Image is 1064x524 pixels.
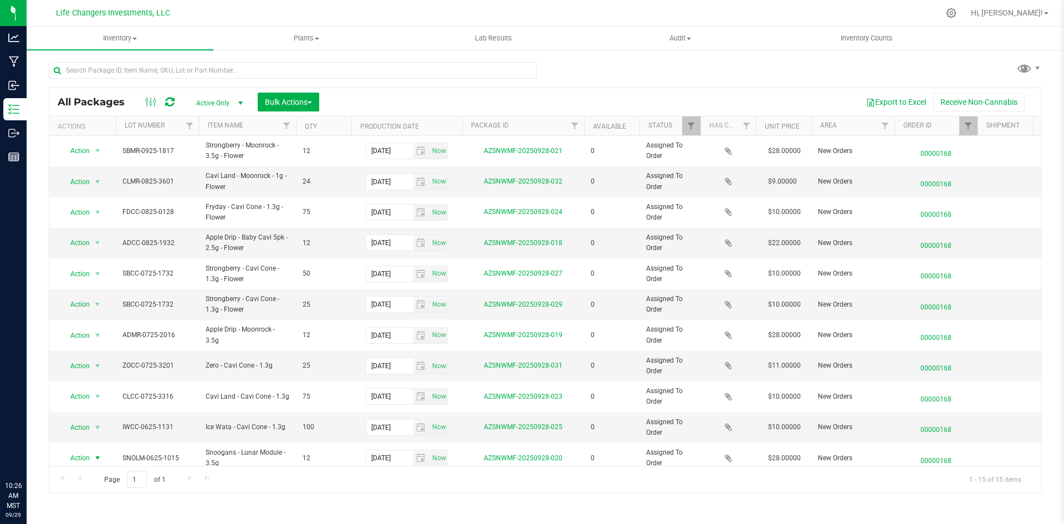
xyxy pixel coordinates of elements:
inline-svg: Manufacturing [8,56,19,67]
span: New Orders [818,146,888,156]
span: select [91,235,105,251]
a: Order Id [903,121,932,129]
span: 0 [591,330,633,340]
span: select [429,174,447,190]
span: $9.00000 [763,174,802,190]
span: ADCC-0825-1932 [122,238,192,248]
span: Action [60,450,90,466]
span: 1 - 15 of 15 items [960,471,1030,487]
span: 00000168 [901,419,971,435]
a: Filter [682,116,700,135]
span: Set Current date [429,143,448,159]
span: 00000168 [901,235,971,251]
span: Plants [214,33,400,43]
a: Production Date [360,123,419,130]
span: 0 [591,422,633,433]
a: Inventory Counts [774,27,960,50]
span: New Orders [818,330,888,340]
span: Assigned To Order [646,417,694,438]
span: 00000168 [901,358,971,374]
span: select [413,205,429,220]
span: $28.00000 [763,143,806,159]
span: Action [60,420,90,435]
span: 0 [591,176,633,187]
span: 100 [303,422,345,433]
span: 75 [303,391,345,402]
span: Strongberry - Moonrock - 3.5g - Flower [206,140,289,161]
span: select [91,205,105,220]
span: CLMR-0825-3601 [122,176,192,187]
span: select [91,420,105,435]
span: Action [60,389,90,404]
a: AZSNWMF-20250928-019 [484,331,562,339]
a: AZSNWMF-20250928-032 [484,177,562,185]
a: Area [820,121,837,129]
a: Filter [181,116,199,135]
span: 00000168 [901,266,971,282]
button: Export to Excel [859,93,933,111]
a: AZSNWMF-20250928-027 [484,269,562,277]
span: 00000168 [901,389,971,405]
span: 12 [303,146,345,156]
span: ZOCC-0725-3201 [122,360,192,371]
span: 12 [303,330,345,340]
span: 0 [591,299,633,310]
span: Assigned To Order [646,232,694,253]
a: Plants [213,27,400,50]
span: $11.00000 [763,358,806,374]
span: Set Current date [429,327,448,343]
a: Filter [876,116,894,135]
span: select [413,174,429,190]
span: New Orders [818,176,888,187]
span: Audit [587,33,773,43]
span: 75 [303,207,345,217]
span: select [91,389,105,404]
a: AZSNWMF-20250928-021 [484,147,562,155]
span: New Orders [818,299,888,310]
span: Cavi Land - Cavi Cone - 1.3g [206,391,289,402]
span: Set Current date [429,419,448,435]
a: Qty [305,123,317,130]
span: Page of 1 [95,471,175,488]
a: AZSNWMF-20250928-023 [484,393,562,400]
span: FDCC-0825-0128 [122,207,192,217]
span: Assigned To Order [646,386,694,407]
span: select [91,174,105,190]
span: $22.00000 [763,235,806,251]
span: Action [60,174,90,190]
span: select [413,143,429,159]
a: Available [593,123,626,130]
span: Set Current date [429,174,448,190]
span: New Orders [818,268,888,279]
span: 00000168 [901,174,971,190]
span: New Orders [818,391,888,402]
span: Set Current date [429,297,448,313]
span: select [413,358,429,374]
inline-svg: Inventory [8,104,19,115]
a: Filter [959,116,978,135]
span: select [413,297,429,312]
span: Life Changers Investments, LLC [56,8,170,18]
span: select [429,205,447,220]
span: Cavi Land - Moonrock - 1g - Flower [206,171,289,192]
span: 12 [303,453,345,464]
span: Strongberry - Cavi Cone - 1.3g - Flower [206,263,289,284]
span: select [429,235,447,251]
span: Assigned To Order [646,263,694,284]
span: Inventory [27,33,213,43]
p: 10:26 AM MST [5,481,22,511]
span: Action [60,328,90,343]
span: select [413,389,429,404]
span: select [91,297,105,312]
span: SNOLM-0625-1015 [122,453,192,464]
span: 0 [591,238,633,248]
span: $28.00000 [763,450,806,466]
span: 0 [591,360,633,371]
span: select [429,266,447,282]
inline-svg: Outbound [8,128,19,139]
span: select [429,420,447,435]
button: Bulk Actions [258,93,319,111]
span: New Orders [818,360,888,371]
span: Action [60,358,90,374]
span: Action [60,235,90,251]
